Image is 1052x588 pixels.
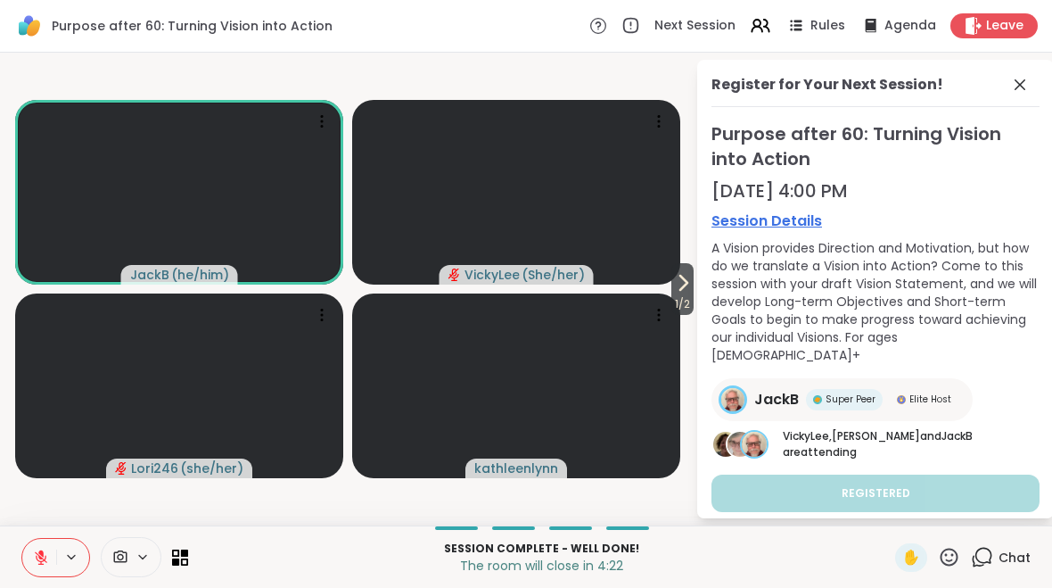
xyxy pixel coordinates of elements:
[986,17,1023,35] span: Leave
[721,388,744,411] img: JackB
[474,460,558,477] span: kathleenlynn
[115,462,127,475] span: audio-muted
[832,428,941,443] span: [PERSON_NAME] and
[810,17,845,35] span: Rules
[941,428,973,443] span: JackB
[522,266,585,284] span: ( She/her )
[842,485,910,501] span: Registered
[897,395,906,404] img: Elite Host
[711,475,1040,512] button: Registered
[448,269,461,281] span: audio-muted
[171,266,229,284] span: ( he/him )
[711,378,973,421] a: JackBJackBSuper PeerSuper PeerElite HostElite Host
[727,432,752,457] img: Susan
[130,266,169,284] span: JackB
[713,432,738,457] img: VickyLee
[711,121,1040,171] span: Purpose after 60: Turning Vision into Action
[884,17,936,35] span: Agenda
[909,393,951,406] span: Elite Host
[813,395,822,404] img: Super Peer
[14,11,45,41] img: ShareWell Logomark
[754,389,799,410] span: JackB
[711,74,943,95] div: Register for Your Next Session!
[711,178,1040,203] div: [DATE] 4:00 PM
[199,541,884,557] p: Session Complete - well done!
[199,557,884,575] p: The room will close in 4:22
[711,211,1040,232] a: Session Details
[464,266,520,284] span: VickyLee
[999,549,1031,567] span: Chat
[654,17,736,35] span: Next Session
[783,428,1040,460] p: are attending
[826,393,875,406] span: Super Peer
[671,294,694,315] span: 1 / 2
[711,239,1040,364] div: A Vision provides Direction and Motivation, but how do we translate a Vision into Action? Come to...
[180,460,243,477] span: ( she/her )
[131,460,178,477] span: Lori246
[671,263,694,315] button: 1/2
[52,17,333,35] span: Purpose after 60: Turning Vision into Action
[902,547,920,568] span: ✋
[783,428,832,443] span: VickyLee ,
[742,432,767,457] img: JackB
